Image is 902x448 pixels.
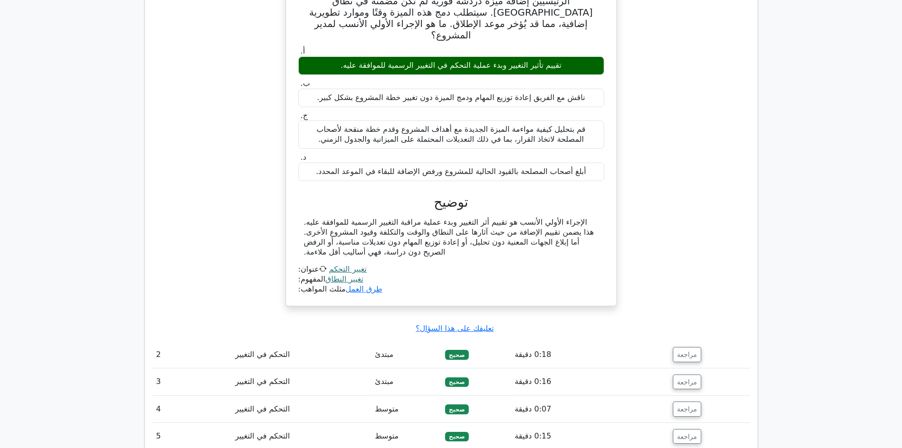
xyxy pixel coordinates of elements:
[325,274,363,283] a: تغيير النطاق
[677,432,697,440] font: مراجعة
[375,350,393,359] font: مبتدئ
[235,377,290,386] font: التحكم في التغيير
[346,284,382,293] a: طرق العمل
[449,406,465,413] font: صحيح
[317,125,586,144] font: قم بتحليل كيفية مواءمة الميزة الجديدة مع أهداف المشروع وقدم خطة منقحة لأصحاب المصلحة لاتخاذ القرا...
[316,167,586,176] font: أبلغ أصحاب المصلحة بالقيود الحالية للمشروع ورفض الإضافة للبقاء في الموعد المحدد.
[235,404,290,413] font: التحكم في التغيير
[673,347,701,362] button: مراجعة
[375,377,393,386] font: مبتدئ
[673,429,701,444] button: مراجعة
[677,378,697,385] font: مراجعة
[375,404,399,413] font: متوسط
[301,79,310,88] font: ب.
[301,46,305,55] font: أ.
[515,377,551,386] font: 0:16 دقيقة
[515,404,551,413] font: 0:07 دقيقة
[673,375,701,390] button: مراجعة
[301,111,308,120] font: ج.
[434,194,468,210] font: توضيح
[156,377,161,386] font: 3
[340,61,561,70] font: تقييم تأثير التغيير وبدء عملية التحكم في التغيير الرسمية للموافقة عليه.
[375,431,399,440] font: متوسط
[515,350,551,359] font: 0:18 دقيقة
[677,405,697,413] font: مراجعة
[235,431,290,440] font: التحكم في التغيير
[449,433,465,440] font: صحيح
[298,265,319,274] font: عنوان:
[156,350,161,359] font: 2
[515,431,551,440] font: 0:15 دقيقة
[449,352,465,358] font: صحيح
[298,284,346,293] font: مثلث المواهب:
[235,350,290,359] font: التحكم في التغيير
[304,218,594,256] font: الإجراء الأولي الأنسب هو تقييم أثر التغيير وبدء عملية مراقبة التغيير الرسمية للموافقة عليه. هذا ي...
[677,351,697,358] font: مراجعة
[329,265,367,274] a: تغيير التحكم
[416,324,494,333] a: تعليقك على هذا السؤال؟
[301,153,306,162] font: د.
[673,402,701,417] button: مراجعة
[298,274,326,283] font: المفهوم:
[449,379,465,385] font: صحيح
[317,93,585,102] font: ناقش مع الفريق إعادة توزيع المهام ودمج الميزة دون تغيير خطة المشروع بشكل كبير.
[156,431,161,440] font: 5
[156,404,161,413] font: 4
